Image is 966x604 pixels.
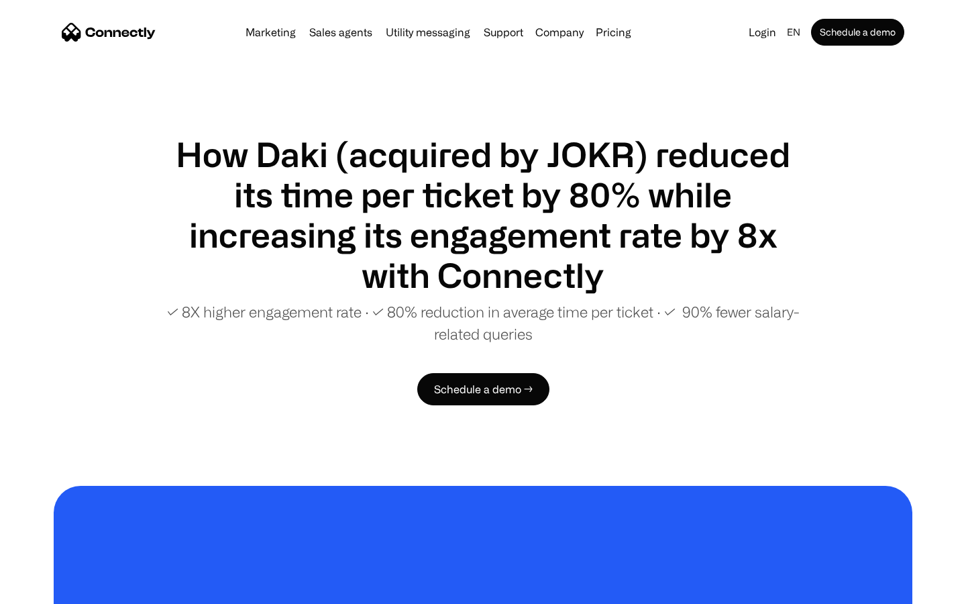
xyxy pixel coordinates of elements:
[590,27,637,38] a: Pricing
[240,27,301,38] a: Marketing
[380,27,476,38] a: Utility messaging
[478,27,529,38] a: Support
[417,373,549,405] a: Schedule a demo →
[811,19,904,46] a: Schedule a demo
[787,23,800,42] div: en
[161,301,805,345] p: ✓ 8X higher engagement rate ∙ ✓ 80% reduction in average time per ticket ∙ ✓ 90% fewer salary-rel...
[743,23,782,42] a: Login
[161,134,805,295] h1: How Daki (acquired by JOKR) reduced its time per ticket by 80% while increasing its engagement ra...
[535,23,584,42] div: Company
[304,27,378,38] a: Sales agents
[27,581,80,599] ul: Language list
[13,579,80,599] aside: Language selected: English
